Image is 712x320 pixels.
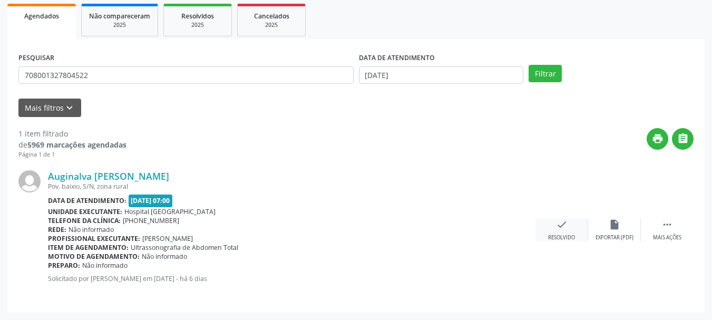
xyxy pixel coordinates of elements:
[677,133,689,144] i: 
[181,12,214,21] span: Resolvidos
[529,65,562,83] button: Filtrar
[609,219,620,230] i: insert_drive_file
[652,133,664,144] i: print
[48,207,122,216] b: Unidade executante:
[254,12,289,21] span: Cancelados
[142,252,187,261] span: Não informado
[48,274,535,283] p: Solicitado por [PERSON_NAME] em [DATE] - há 6 dias
[131,243,238,252] span: Ultrassonografia de Abdomen Total
[124,207,216,216] span: Hospital [GEOGRAPHIC_DATA]
[64,102,75,114] i: keyboard_arrow_down
[18,150,126,159] div: Página 1 de 1
[82,261,128,270] span: Não informado
[647,128,668,150] button: print
[48,170,169,182] a: Auginalva [PERSON_NAME]
[18,99,81,117] button: Mais filtroskeyboard_arrow_down
[171,21,224,29] div: 2025
[129,195,173,207] span: [DATE] 07:00
[18,170,41,192] img: img
[48,225,66,234] b: Rede:
[18,66,354,84] input: Nome, CNS
[672,128,694,150] button: 
[89,12,150,21] span: Não compareceram
[661,219,673,230] i: 
[48,234,140,243] b: Profissional executante:
[18,50,54,66] label: PESQUISAR
[48,182,535,191] div: Pov. baixio, S/N, zona rural
[359,66,524,84] input: Selecione um intervalo
[24,12,59,21] span: Agendados
[245,21,298,29] div: 2025
[142,234,193,243] span: [PERSON_NAME]
[48,196,126,205] b: Data de atendimento:
[89,21,150,29] div: 2025
[653,234,681,241] div: Mais ações
[48,252,140,261] b: Motivo de agendamento:
[596,234,633,241] div: Exportar (PDF)
[18,128,126,139] div: 1 item filtrado
[48,261,80,270] b: Preparo:
[27,140,126,150] strong: 5969 marcações agendadas
[548,234,575,241] div: Resolvido
[556,219,568,230] i: check
[18,139,126,150] div: de
[48,243,129,252] b: Item de agendamento:
[123,216,179,225] span: [PHONE_NUMBER]
[69,225,114,234] span: Não informado
[359,50,435,66] label: DATA DE ATENDIMENTO
[48,216,121,225] b: Telefone da clínica:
